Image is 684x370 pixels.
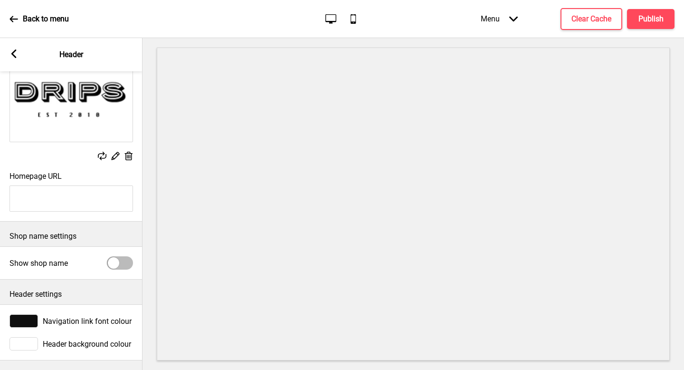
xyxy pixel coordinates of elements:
p: Header [59,49,83,60]
div: Header background colour [9,337,133,351]
span: Navigation link font colour [43,317,132,326]
p: Header settings [9,289,133,300]
p: Back to menu [23,14,69,24]
p: Shop name settings [9,231,133,242]
div: Navigation link font colour [9,314,133,328]
label: Homepage URL [9,172,62,181]
label: Show shop name [9,259,68,268]
h4: Clear Cache [571,14,611,24]
button: Publish [627,9,674,29]
h4: Publish [638,14,664,24]
span: Header background colour [43,340,131,349]
button: Clear Cache [560,8,622,30]
a: Back to menu [9,6,69,32]
div: Menu [471,5,527,33]
img: Image [10,57,133,142]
